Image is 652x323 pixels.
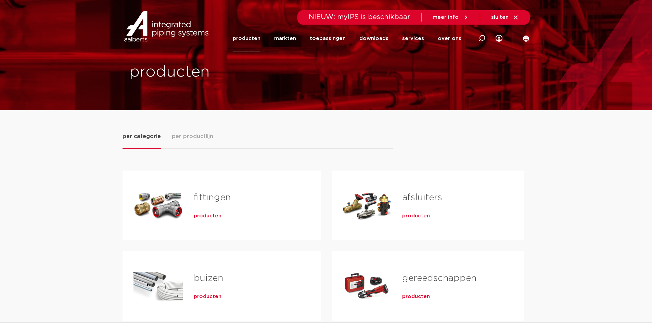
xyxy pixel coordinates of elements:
nav: Menu [233,25,461,52]
a: sluiten [491,14,519,21]
a: meer info [433,14,469,21]
span: per categorie [123,132,161,140]
a: gereedschappen [402,274,476,283]
span: sluiten [491,15,509,20]
a: toepassingen [310,25,346,52]
span: per productlijn [172,132,213,140]
a: producten [402,213,430,219]
a: services [402,25,424,52]
a: producten [194,293,221,300]
a: buizen [194,274,223,283]
a: producten [194,213,221,219]
a: producten [233,25,260,52]
a: downloads [359,25,388,52]
span: meer info [433,15,459,20]
a: fittingen [194,193,231,202]
a: producten [402,293,430,300]
div: my IPS [496,25,502,52]
span: NIEUW: myIPS is beschikbaar [309,14,410,21]
a: afsluiters [402,193,442,202]
a: markten [274,25,296,52]
h1: producten [129,61,323,83]
a: over ons [438,25,461,52]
